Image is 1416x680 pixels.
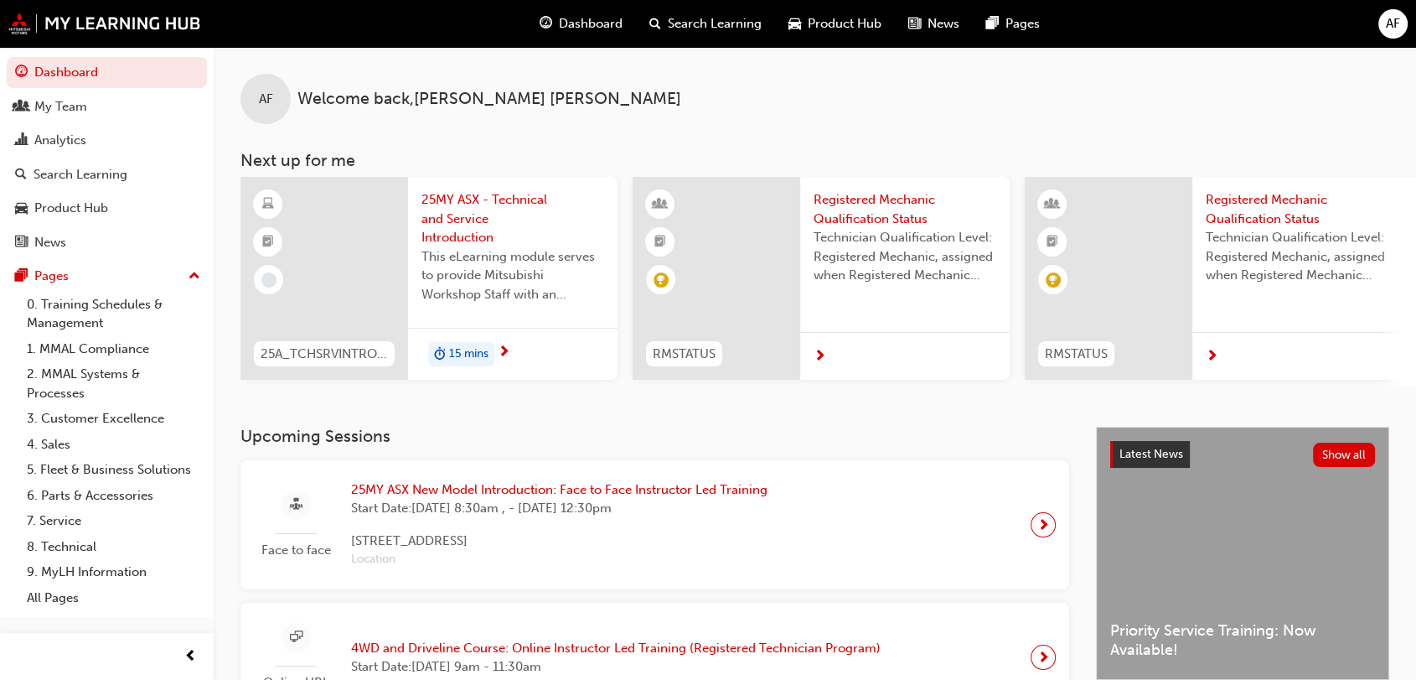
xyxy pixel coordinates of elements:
span: next-icon [1037,646,1050,669]
a: Dashboard [7,57,207,88]
a: pages-iconPages [973,7,1053,41]
img: mmal [8,13,201,34]
span: sessionType_FACE_TO_FACE-icon [290,495,302,516]
a: RMSTATUSRegistered Mechanic Qualification StatusTechnician Qualification Level: Registered Mechan... [1025,177,1402,380]
div: My Team [34,97,87,117]
a: car-iconProduct Hub [775,7,895,41]
a: My Team [7,91,207,122]
span: Welcome back , [PERSON_NAME] [PERSON_NAME] [297,90,681,109]
span: search-icon [649,13,661,34]
span: news-icon [908,13,921,34]
a: Latest NewsShow all [1110,441,1375,468]
a: 8. Technical [20,534,207,560]
a: RMSTATUSRegistered Mechanic Qualification StatusTechnician Qualification Level: Registered Mechan... [633,177,1010,380]
a: Latest NewsShow allPriority Service Training: Now Available! [1096,427,1389,680]
a: Face to face25MY ASX New Model Introduction: Face to Face Instructor Led TrainingStart Date:[DATE... [254,474,1056,576]
span: search-icon [15,168,27,183]
span: Priority Service Training: Now Available! [1110,621,1375,659]
span: duration-icon [434,344,446,366]
span: learningRecordVerb_NONE-icon [261,273,276,288]
a: 25A_TCHSRVINTRO_M25MY ASX - Technical and Service IntroductionThis eLearning module serves to pro... [240,177,618,380]
span: pages-icon [15,269,28,284]
span: 25MY ASX New Model Introduction: Face to Face Instructor Led Training [351,480,767,500]
span: Registered Mechanic Qualification Status [1206,190,1388,228]
span: Start Date: [DATE] 9am - 11:30am [351,657,881,677]
span: [STREET_ADDRESS] [351,532,767,551]
span: car-icon [15,201,28,216]
a: News [7,227,207,258]
a: news-iconNews [895,7,973,41]
span: people-icon [15,100,28,115]
span: Start Date: [DATE] 8:30am , - [DATE] 12:30pm [351,499,767,518]
span: learningRecordVerb_ACHIEVE-icon [654,273,669,288]
div: Pages [34,267,69,286]
a: 4. Sales [20,432,207,458]
span: booktick-icon [654,231,666,253]
a: 5. Fleet & Business Solutions [20,457,207,483]
a: 0. Training Schedules & Management [20,292,207,336]
span: learningResourceType_ELEARNING-icon [262,194,274,215]
span: car-icon [788,13,801,34]
span: booktick-icon [1046,231,1058,253]
a: guage-iconDashboard [526,7,636,41]
a: Analytics [7,125,207,156]
button: Pages [7,261,207,292]
span: learningResourceType_INSTRUCTOR_LED-icon [654,194,666,215]
span: prev-icon [184,646,197,667]
button: AF [1378,9,1408,39]
span: sessionType_ONLINE_URL-icon [290,627,302,648]
span: Face to face [254,541,338,560]
a: 3. Customer Excellence [20,406,207,432]
span: AF [259,90,273,109]
div: Search Learning [34,165,127,184]
span: AF [1386,14,1400,34]
span: chart-icon [15,133,28,148]
h3: Upcoming Sessions [240,427,1069,446]
span: Pages [1005,14,1040,34]
span: booktick-icon [262,231,274,253]
span: guage-icon [15,65,28,80]
span: news-icon [15,236,28,251]
div: News [34,233,66,252]
button: Show all [1313,443,1376,467]
a: All Pages [20,585,207,611]
span: next-icon [1206,350,1218,365]
a: search-iconSearch Learning [636,7,775,41]
span: learningResourceType_INSTRUCTOR_LED-icon [1046,194,1058,215]
span: Product Hub [808,14,881,34]
span: News [928,14,959,34]
div: Product Hub [34,199,108,218]
a: Search Learning [7,159,207,190]
span: next-icon [498,345,510,361]
span: Technician Qualification Level: Registered Mechanic, assigned when Registered Mechanic modules ha... [1206,228,1388,285]
span: next-icon [814,350,826,365]
span: Latest News [1119,447,1183,461]
a: Product Hub [7,193,207,224]
a: 7. Service [20,508,207,534]
h3: Next up for me [214,151,1416,170]
a: 6. Parts & Accessories [20,483,207,509]
span: up-icon [189,266,200,288]
span: 15 mins [449,345,488,364]
span: 25MY ASX - Technical and Service Introduction [421,190,604,247]
span: Location [351,550,767,569]
a: 9. MyLH Information [20,559,207,585]
span: This eLearning module serves to provide Mitsubishi Workshop Staff with an introduction to the 25M... [421,247,604,304]
a: 1. MMAL Compliance [20,336,207,362]
span: RMSTATUS [653,345,716,364]
span: Search Learning [668,14,762,34]
span: Registered Mechanic Qualification Status [814,190,996,228]
span: learningRecordVerb_ACHIEVE-icon [1046,273,1061,288]
span: guage-icon [540,13,552,34]
span: next-icon [1037,513,1050,537]
span: Technician Qualification Level: Registered Mechanic, assigned when Registered Mechanic modules ha... [814,228,996,285]
span: RMSTATUS [1045,345,1108,364]
a: 2. MMAL Systems & Processes [20,361,207,406]
span: pages-icon [986,13,999,34]
div: Analytics [34,131,86,150]
span: 25A_TCHSRVINTRO_M [261,345,388,364]
span: 4WD and Driveline Course: Online Instructor Led Training (Registered Technician Program) [351,639,881,658]
button: DashboardMy TeamAnalyticsSearch LearningProduct HubNews [7,54,207,261]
